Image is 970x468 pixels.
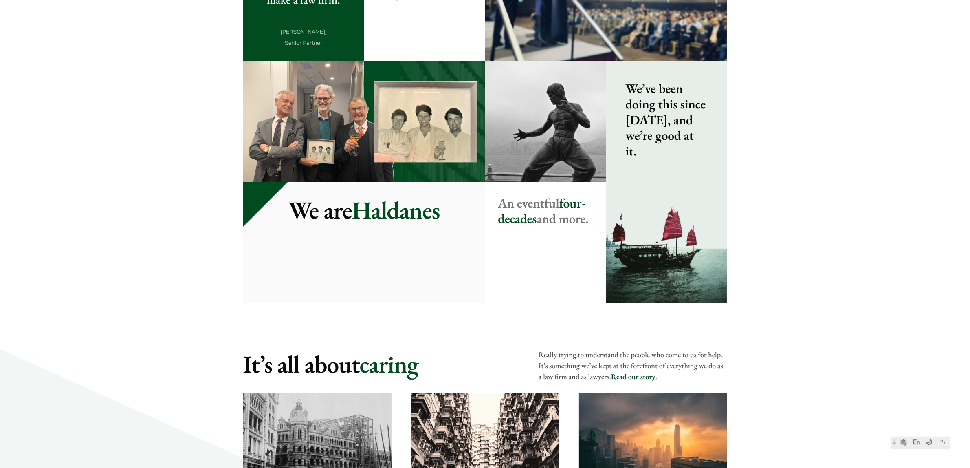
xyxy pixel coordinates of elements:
strong: An eventful and more. [498,194,589,227]
mark: It’s all about [243,348,360,380]
a: Read our story [611,372,655,382]
mark: We are [288,194,352,226]
mark: four-decades [498,194,585,227]
p: Haldanes [256,195,472,225]
h2: caring [243,349,526,379]
cite: [PERSON_NAME], Senior Partner [281,28,326,46]
strong: We’ve been doing this since [DATE], and we’re good at it. [626,80,706,160]
p: Really trying to understand the people who come to us for help. It’s something we’ve kept at the ... [539,349,727,382]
